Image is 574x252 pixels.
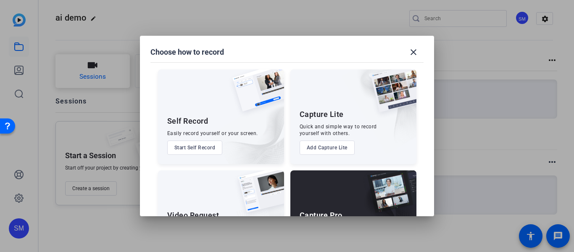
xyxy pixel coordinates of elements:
div: Capture Lite [300,109,344,119]
img: capture-pro.png [361,170,416,222]
img: self-record.png [226,69,284,120]
img: embarkstudio-self-record.png [211,88,284,164]
button: Start Self Record [167,141,223,155]
button: Add Capture Lite [300,141,355,155]
img: ugc-content.png [232,170,284,221]
h1: Choose how to record [150,47,224,57]
img: embarkstudio-capture-lite.png [341,69,416,154]
div: Video Request [167,210,219,220]
div: Self Record [167,116,208,126]
img: capture-lite.png [364,69,416,121]
div: Capture Pro [300,210,342,220]
mat-icon: close [408,47,419,57]
div: Easily record yourself or your screen. [167,130,258,137]
div: Quick and simple way to record yourself with others. [300,123,377,137]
